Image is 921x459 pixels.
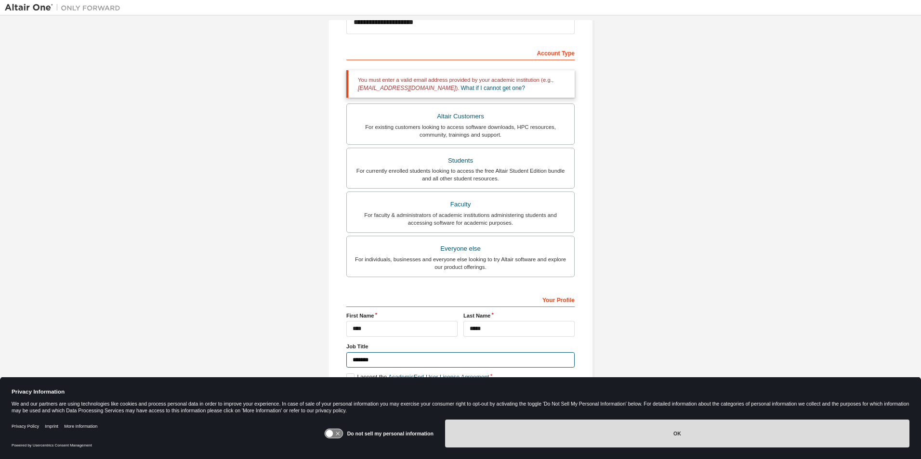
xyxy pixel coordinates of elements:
div: For existing customers looking to access software downloads, HPC resources, community, trainings ... [353,123,568,139]
span: [EMAIL_ADDRESS][DOMAIN_NAME] [358,85,456,91]
img: Altair One [5,3,125,13]
div: For currently enrolled students looking to access the free Altair Student Edition bundle and all ... [353,167,568,182]
div: Students [353,154,568,167]
div: Your Profile [346,292,575,307]
div: For individuals, businesses and everyone else looking to try Altair software and explore our prod... [353,255,568,271]
div: You must enter a valid email address provided by your academic institution (e.g., ). [346,70,575,98]
div: Everyone else [353,242,568,255]
div: Account Type [346,45,575,60]
div: Faculty [353,198,568,211]
div: Altair Customers [353,110,568,123]
a: Academic End-User License Agreement [388,374,489,381]
div: For faculty & administrators of academic institutions administering students and accessing softwa... [353,211,568,227]
label: Job Title [346,343,575,350]
label: Last Name [463,312,575,319]
label: I accept the [346,373,489,382]
label: First Name [346,312,458,319]
a: What if I cannot get one? [461,85,525,91]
